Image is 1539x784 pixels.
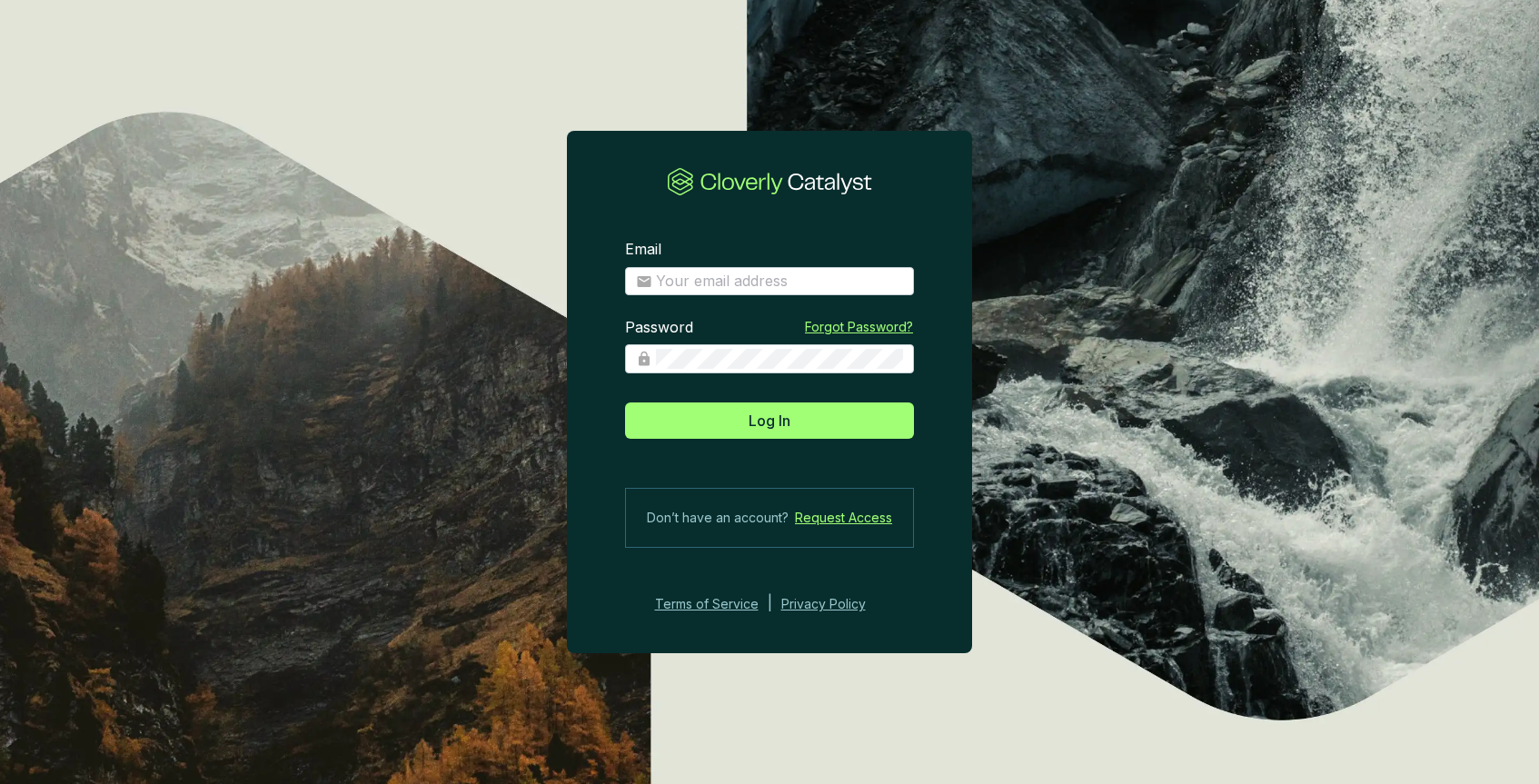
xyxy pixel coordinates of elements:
[625,318,693,338] label: Password
[768,593,772,615] div: |
[656,272,903,292] input: Email
[805,318,913,336] a: Forgot Password?
[625,402,914,439] button: Log In
[781,593,890,615] a: Privacy Policy
[625,240,661,260] label: Email
[795,507,892,529] a: Request Access
[647,507,789,529] span: Don’t have an account?
[650,593,759,615] a: Terms of Service
[656,349,903,369] input: Password
[749,410,790,432] span: Log In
